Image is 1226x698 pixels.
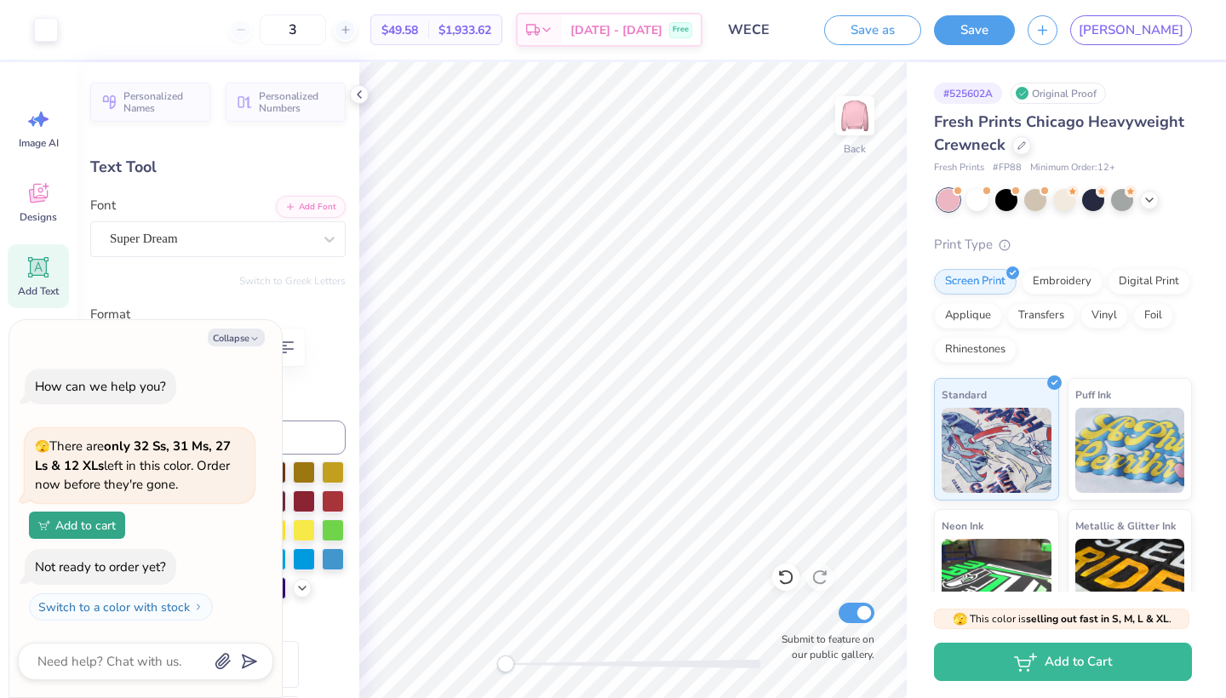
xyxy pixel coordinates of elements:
[260,14,326,45] input: – –
[1030,161,1115,175] span: Minimum Order: 12 +
[934,161,984,175] span: Fresh Prints
[1022,269,1103,295] div: Embroidery
[942,517,983,535] span: Neon Ink
[239,274,346,288] button: Switch to Greek Letters
[35,438,49,455] span: 🫣
[259,90,335,114] span: Personalized Numbers
[35,438,231,474] strong: only 32 Ss, 31 Ms, 27 Ls & 12 XLs
[29,512,125,539] button: Add to cart
[1075,539,1185,624] img: Metallic & Glitter Ink
[942,539,1051,624] img: Neon Ink
[19,136,59,150] span: Image AI
[1075,408,1185,493] img: Puff Ink
[772,632,874,662] label: Submit to feature on our public gallery.
[934,337,1017,363] div: Rhinestones
[934,235,1192,255] div: Print Type
[35,558,166,575] div: Not ready to order yet?
[673,24,689,36] span: Free
[35,438,231,493] span: There are left in this color. Order now before they're gone.
[90,196,116,215] label: Font
[123,90,200,114] span: Personalized Names
[844,141,866,157] div: Back
[90,83,210,122] button: Personalized Names
[715,13,799,47] input: Untitled Design
[226,83,346,122] button: Personalized Numbers
[934,269,1017,295] div: Screen Print
[1007,303,1075,329] div: Transfers
[824,15,921,45] button: Save as
[38,520,50,530] img: Add to cart
[993,161,1022,175] span: # FP88
[438,21,491,39] span: $1,933.62
[497,655,514,672] div: Accessibility label
[953,611,967,627] span: 🫣
[381,21,418,39] span: $49.58
[953,611,1172,626] span: This color is .
[570,21,662,39] span: [DATE] - [DATE]
[90,305,346,324] label: Format
[1080,303,1128,329] div: Vinyl
[208,329,265,346] button: Collapse
[838,99,872,133] img: Back
[1108,269,1190,295] div: Digital Print
[1075,386,1111,403] span: Puff Ink
[942,408,1051,493] img: Standard
[276,196,346,218] button: Add Font
[1026,612,1169,626] strong: selling out fast in S, M, L & XL
[1075,517,1176,535] span: Metallic & Glitter Ink
[942,386,987,403] span: Standard
[18,284,59,298] span: Add Text
[934,643,1192,681] button: Add to Cart
[1133,303,1173,329] div: Foil
[29,593,213,621] button: Switch to a color with stock
[934,303,1002,329] div: Applique
[90,156,346,179] div: Text Tool
[20,210,57,224] span: Designs
[193,602,203,612] img: Switch to a color with stock
[35,378,166,395] div: How can we help you?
